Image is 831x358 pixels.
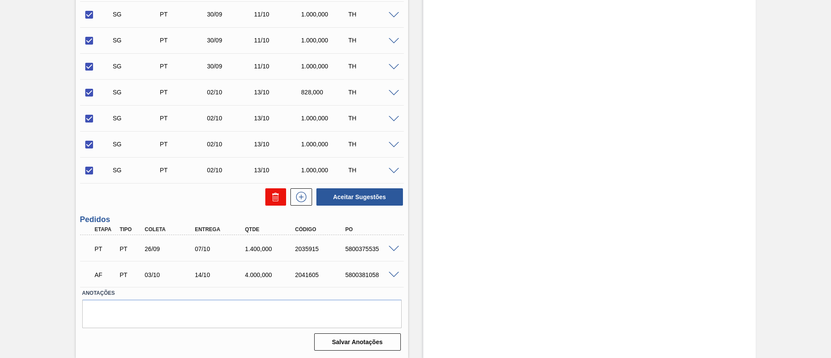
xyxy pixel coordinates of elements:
[243,226,299,232] div: Qtde
[142,226,199,232] div: Coleta
[343,271,399,278] div: 5800381058
[205,89,257,96] div: 02/10/2025
[158,11,210,18] div: Pedido de Transferência
[158,89,210,96] div: Pedido de Transferência
[252,37,304,44] div: 11/10/2025
[111,115,163,122] div: Sugestão Criada
[299,115,351,122] div: 1.000,000
[117,271,143,278] div: Pedido de Transferência
[111,141,163,148] div: Sugestão Criada
[293,226,349,232] div: Código
[343,245,399,252] div: 5800375535
[299,167,351,174] div: 1.000,000
[111,89,163,96] div: Sugestão Criada
[111,63,163,70] div: Sugestão Criada
[299,37,351,44] div: 1.000,000
[314,333,401,351] button: Salvar Anotações
[93,239,119,258] div: Pedido em Trânsito
[205,167,257,174] div: 02/10/2025
[193,271,249,278] div: 14/10/2025
[346,141,399,148] div: TH
[142,271,199,278] div: 03/10/2025
[316,188,403,206] button: Aceitar Sugestões
[299,141,351,148] div: 1.000,000
[205,141,257,148] div: 02/10/2025
[93,265,119,284] div: Aguardando Faturamento
[193,226,249,232] div: Entrega
[117,226,143,232] div: Tipo
[111,37,163,44] div: Sugestão Criada
[158,63,210,70] div: Pedido de Transferência
[346,11,399,18] div: TH
[95,271,116,278] p: AF
[293,271,349,278] div: 2041605
[252,167,304,174] div: 13/10/2025
[286,188,312,206] div: Nova sugestão
[111,167,163,174] div: Sugestão Criada
[243,271,299,278] div: 4.000,000
[346,167,399,174] div: TH
[205,37,257,44] div: 30/09/2025
[117,245,143,252] div: Pedido de Transferência
[343,226,399,232] div: PO
[346,115,399,122] div: TH
[346,63,399,70] div: TH
[261,188,286,206] div: Excluir Sugestões
[205,63,257,70] div: 30/09/2025
[111,11,163,18] div: Sugestão Criada
[243,245,299,252] div: 1.400,000
[299,11,351,18] div: 1.000,000
[299,89,351,96] div: 828,000
[252,89,304,96] div: 13/10/2025
[193,245,249,252] div: 07/10/2025
[80,215,404,224] h3: Pedidos
[205,115,257,122] div: 02/10/2025
[346,89,399,96] div: TH
[293,245,349,252] div: 2035915
[158,141,210,148] div: Pedido de Transferência
[346,37,399,44] div: TH
[95,245,116,252] p: PT
[158,167,210,174] div: Pedido de Transferência
[142,245,199,252] div: 26/09/2025
[93,226,119,232] div: Etapa
[252,115,304,122] div: 13/10/2025
[312,187,404,206] div: Aceitar Sugestões
[299,63,351,70] div: 1.000,000
[252,11,304,18] div: 11/10/2025
[205,11,257,18] div: 30/09/2025
[158,115,210,122] div: Pedido de Transferência
[252,141,304,148] div: 13/10/2025
[158,37,210,44] div: Pedido de Transferência
[252,63,304,70] div: 11/10/2025
[82,287,402,300] label: Anotações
